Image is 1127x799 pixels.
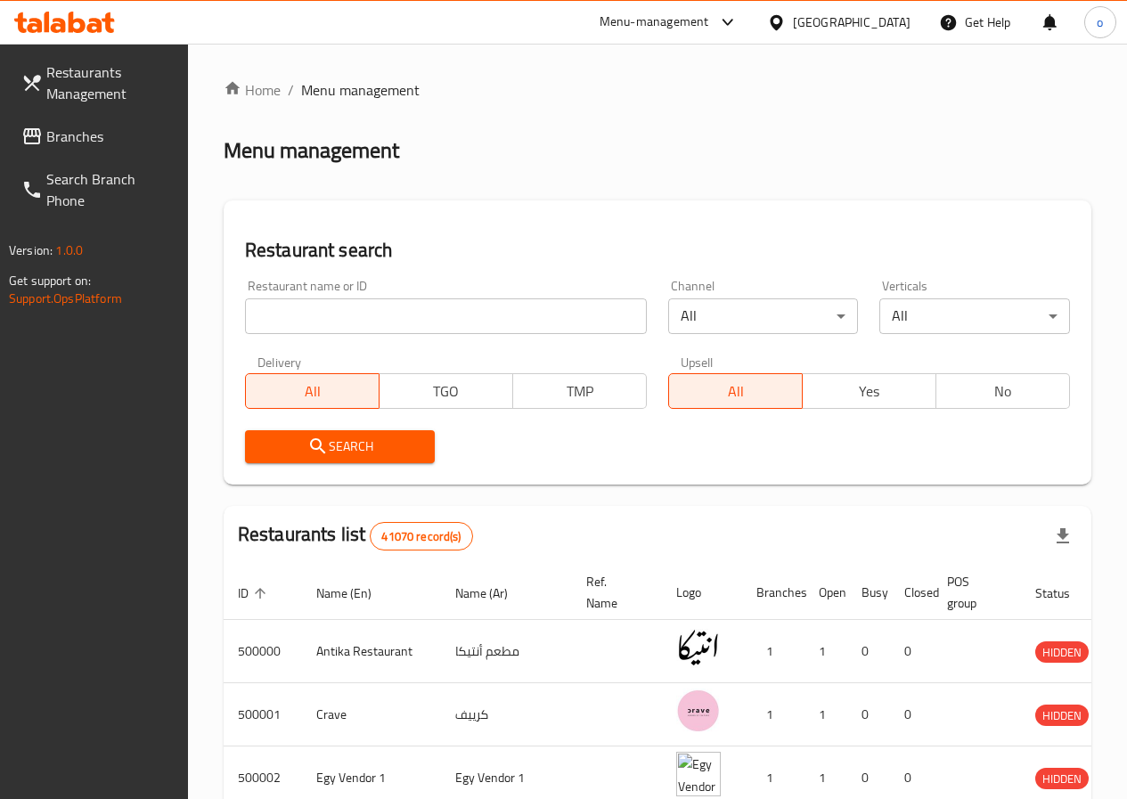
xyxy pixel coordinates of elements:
li: / [288,79,294,101]
td: 0 [890,620,933,683]
th: Closed [890,566,933,620]
span: TMP [520,379,640,404]
td: Antika Restaurant [302,620,441,683]
button: Search [245,430,436,463]
img: Egy Vendor 1 [676,752,721,796]
span: HIDDEN [1035,705,1089,726]
a: Restaurants Management [7,51,188,115]
nav: breadcrumb [224,79,1091,101]
button: TGO [379,373,513,409]
th: Open [804,566,847,620]
td: 500000 [224,620,302,683]
span: No [943,379,1063,404]
div: Export file [1041,515,1084,558]
span: Name (En) [316,583,395,604]
button: No [935,373,1070,409]
div: [GEOGRAPHIC_DATA] [793,12,911,32]
a: Home [224,79,281,101]
td: 0 [847,683,890,746]
span: Restaurants Management [46,61,174,104]
span: TGO [387,379,506,404]
span: Status [1035,583,1093,604]
button: Yes [802,373,936,409]
div: Menu-management [600,12,709,33]
td: 1 [804,620,847,683]
td: 0 [847,620,890,683]
div: All [879,298,1070,334]
div: All [668,298,859,334]
td: Crave [302,683,441,746]
h2: Restaurants list [238,521,473,550]
span: Yes [810,379,929,404]
span: Version: [9,239,53,262]
span: Search [259,436,421,458]
th: Logo [662,566,742,620]
span: HIDDEN [1035,642,1089,663]
span: Branches [46,126,174,147]
span: POS group [947,571,1000,614]
button: All [245,373,380,409]
a: Search Branch Phone [7,158,188,222]
span: o [1097,12,1103,32]
img: Antika Restaurant [676,625,721,670]
input: Search for restaurant name or ID.. [245,298,647,334]
h2: Restaurant search [245,237,1070,264]
td: 0 [890,683,933,746]
span: Get support on: [9,269,91,292]
button: TMP [512,373,647,409]
span: Name (Ar) [455,583,531,604]
button: All [668,373,803,409]
img: Crave [676,689,721,733]
td: 1 [742,683,804,746]
th: Branches [742,566,804,620]
span: Search Branch Phone [46,168,174,211]
span: Ref. Name [586,571,641,614]
span: 1.0.0 [55,239,83,262]
label: Upsell [681,355,714,368]
div: HIDDEN [1035,641,1089,663]
span: HIDDEN [1035,769,1089,789]
td: 1 [804,683,847,746]
span: All [676,379,796,404]
a: Branches [7,115,188,158]
span: ID [238,583,272,604]
h2: Menu management [224,136,399,165]
label: Delivery [257,355,302,368]
div: HIDDEN [1035,705,1089,726]
td: كرييف [441,683,572,746]
span: 41070 record(s) [371,528,471,545]
td: مطعم أنتيكا [441,620,572,683]
a: Support.OpsPlatform [9,287,122,310]
div: HIDDEN [1035,768,1089,789]
span: All [253,379,372,404]
span: Menu management [301,79,420,101]
th: Busy [847,566,890,620]
td: 500001 [224,683,302,746]
div: Total records count [370,522,472,550]
td: 1 [742,620,804,683]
